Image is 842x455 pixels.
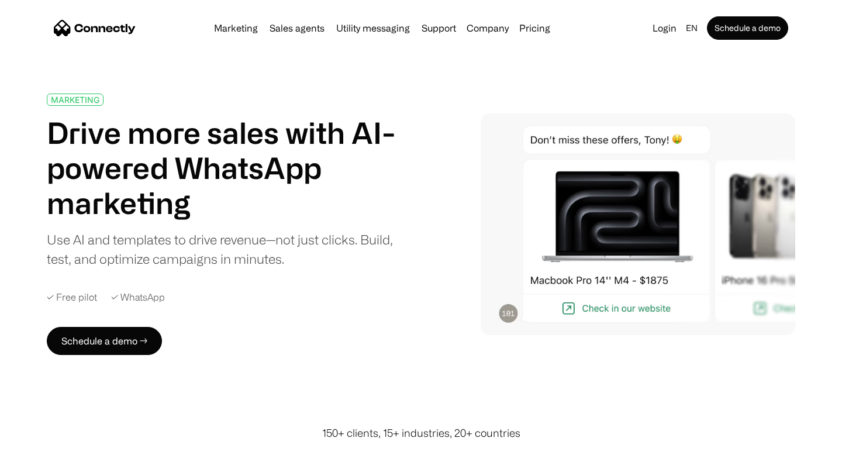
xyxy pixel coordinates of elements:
a: Schedule a demo [707,16,788,40]
div: Use AI and templates to drive revenue—not just clicks. Build, test, and optimize campaigns in min... [47,230,408,268]
a: Login [648,20,681,36]
div: en [681,20,705,36]
ul: Language list [23,435,70,451]
div: 150+ clients, 15+ industries, 20+ countries [322,425,520,441]
a: home [54,19,136,37]
a: Sales agents [265,23,329,33]
div: en [686,20,698,36]
aside: Language selected: English [12,433,70,451]
div: ✓ Free pilot [47,292,97,303]
a: Utility messaging [332,23,415,33]
h1: Drive more sales with AI-powered WhatsApp marketing [47,115,408,220]
div: MARKETING [51,95,99,104]
div: Company [467,20,509,36]
div: ✓ WhatsApp [111,292,165,303]
a: Marketing [209,23,263,33]
a: Support [417,23,461,33]
a: Pricing [515,23,555,33]
a: Schedule a demo → [47,327,162,355]
div: Company [463,20,512,36]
